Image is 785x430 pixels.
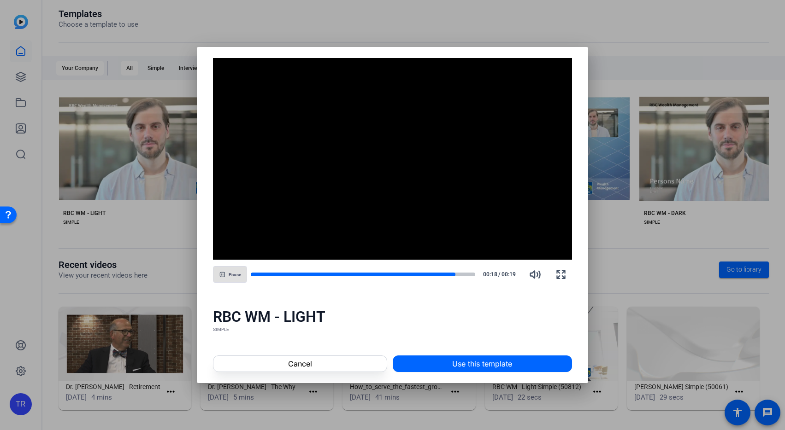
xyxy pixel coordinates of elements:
span: 00:19 [502,270,520,279]
span: 00:18 [479,270,498,279]
div: Video Player [213,58,572,260]
div: / [479,270,520,279]
div: SIMPLE [213,326,572,333]
button: Fullscreen [550,263,572,285]
div: RBC WM - LIGHT [213,308,572,326]
button: Mute [524,263,546,285]
button: Pause [213,266,247,283]
span: Cancel [288,358,312,369]
span: Pause [229,272,241,278]
span: Use this template [452,358,512,369]
button: Use this template [393,355,572,372]
button: Cancel [213,355,387,372]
